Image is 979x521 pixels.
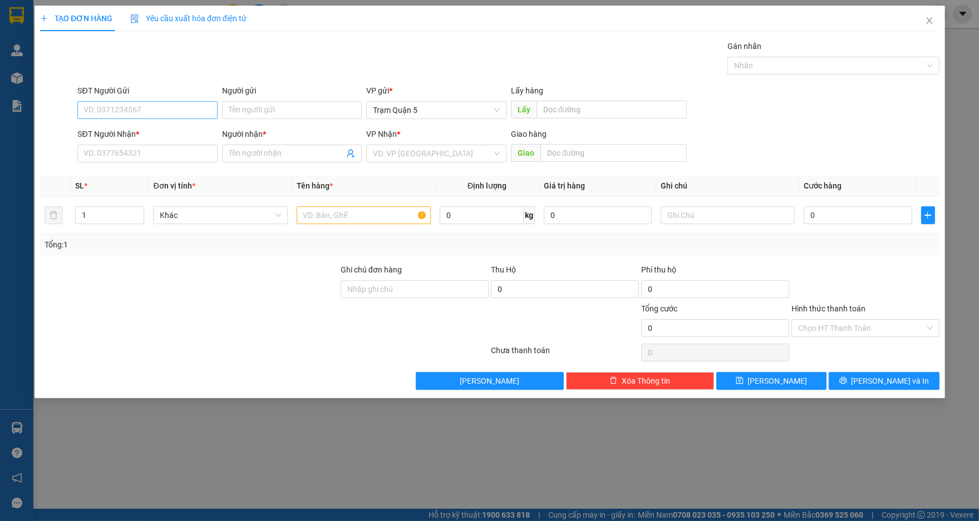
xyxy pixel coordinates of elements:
[9,9,65,36] div: Trạm Quận 5
[75,181,84,190] span: SL
[346,149,355,158] span: user-add
[72,36,168,49] div: phu
[641,264,789,280] div: Phí thu hộ
[924,16,933,25] span: close
[72,11,99,22] span: Nhận:
[829,372,939,390] button: printer[PERSON_NAME] và In
[913,6,944,37] button: Close
[540,144,686,162] input: Dọc đường
[656,175,799,197] th: Ghi chú
[791,304,865,313] label: Hình thức thanh toán
[366,85,506,97] div: VP gửi
[222,85,361,97] div: Người gửi
[510,130,546,138] span: Giao hàng
[40,14,48,22] span: plus
[839,376,847,385] span: printer
[296,181,332,190] span: Tên hàng
[160,207,281,224] span: Khác
[543,181,584,190] span: Giá trị hàng
[921,206,934,224] button: plus
[153,181,195,190] span: Đơn vị tính
[45,239,378,251] div: Tổng: 1
[373,102,499,118] span: Trạm Quận 5
[804,181,842,190] span: Cước hàng
[77,85,217,97] div: SĐT Người Gửi
[536,101,686,118] input: Dọc đường
[40,14,112,23] span: TẠO ĐƠN HÀNG
[130,14,247,23] span: Yêu cầu xuất hóa đơn điện tử
[921,211,934,220] span: plus
[523,206,534,224] span: kg
[747,375,807,387] span: [PERSON_NAME]
[72,49,168,65] div: 0949951012
[130,14,139,23] img: icon
[45,206,62,224] button: delete
[510,101,536,118] span: Lấy
[851,375,929,387] span: [PERSON_NAME] và In
[9,11,27,22] span: Gửi:
[716,372,826,390] button: save[PERSON_NAME]
[341,280,489,298] input: Ghi chú đơn hàng
[543,206,651,224] input: 0
[735,376,743,385] span: save
[8,72,66,85] div: 50.000
[727,42,761,51] label: Gán nhãn
[460,375,519,387] span: [PERSON_NAME]
[510,144,540,162] span: Giao
[489,344,639,364] div: Chưa thanh toán
[296,206,430,224] input: VD: Bàn, Ghế
[510,86,543,95] span: Lấy hàng
[222,128,361,140] div: Người nhận
[609,376,617,385] span: delete
[490,265,515,274] span: Thu Hộ
[661,206,795,224] input: Ghi Chú
[566,372,714,390] button: deleteXóa Thông tin
[341,265,402,274] label: Ghi chú đơn hàng
[8,73,26,85] span: CR :
[72,9,168,36] div: Trạm Cà Mau
[622,375,670,387] span: Xóa Thông tin
[366,130,397,138] span: VP Nhận
[468,181,506,190] span: Định lượng
[416,372,564,390] button: [PERSON_NAME]
[77,128,217,140] div: SĐT Người Nhận
[641,304,677,313] span: Tổng cước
